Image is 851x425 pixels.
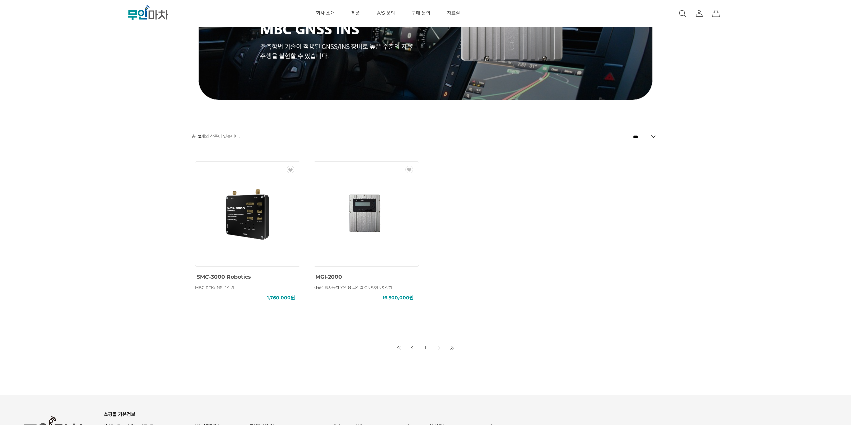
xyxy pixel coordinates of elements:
img: SMC-3000 Robotics [217,184,278,244]
a: 다음 페이지 [432,341,446,354]
a: MGI-2000 [315,272,342,280]
span: SMC-3000 Robotics [197,274,251,280]
img: MGI-2000 [336,184,396,244]
a: 마지막 페이지 [446,341,459,354]
span: 16,500,000원 [383,295,414,301]
span: 자율주행자동차 양산용 고정밀 GNSS/INS 장치 [314,285,392,290]
img: 관심상품 등록 전 [405,166,413,173]
a: 1 [419,341,432,354]
strong: 2 [198,134,201,139]
img: 관심상품 등록 전 [287,166,294,173]
div: 쇼핑몰 기본정보 [104,410,522,419]
p: 총 개의 상품이 있습니다. [192,130,240,143]
span: MGI-2000 [315,274,342,280]
span: 1,760,000원 [267,295,295,301]
span: WISH [287,166,297,173]
span: WISH [405,166,415,173]
a: SMC-3000 Robotics [197,272,251,280]
span: MBC RTK/INS 수신기. [195,285,235,290]
a: 첫 페이지 [392,341,406,354]
a: 이전 페이지 [406,341,419,354]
